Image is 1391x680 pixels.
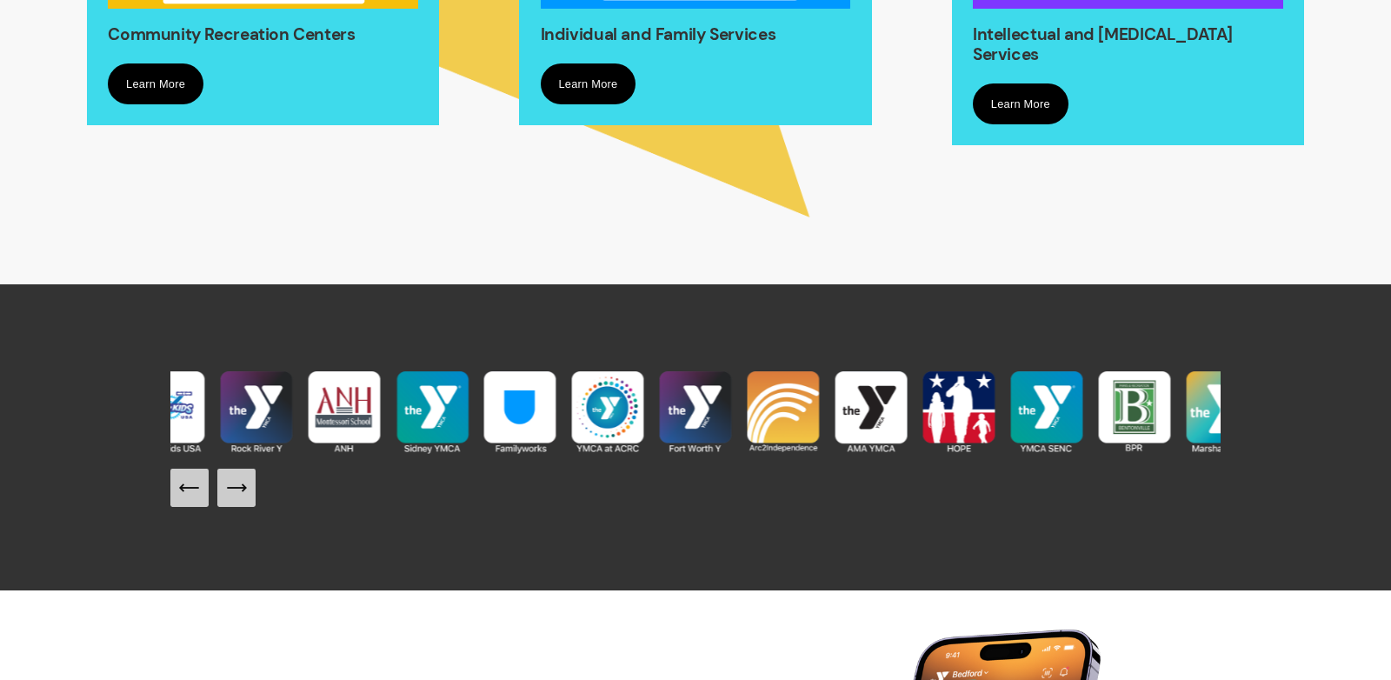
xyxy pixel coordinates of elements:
[1091,368,1179,456] img: Bentonville CC.png
[915,368,1003,456] img: HOPE.png
[1003,368,1091,456] img: YMCA SENC (1).png
[828,368,915,456] img: AMA YMCA.png
[389,368,476,456] img: Copy of Copy of AMA YMCA.png
[973,24,1283,64] h2: Intellectual and [MEDICAL_DATA] Services
[973,83,1068,124] a: Learn More
[108,63,203,104] a: Learn More
[740,368,828,456] img: Arc2Independence (1).png
[541,63,636,104] a: Learn More
[301,368,389,456] img: ANH.png
[541,24,851,44] h2: Individual and Family Services
[1179,368,1267,456] img: Marshall YMCA (1).png
[564,368,652,456] img: Copy of AMA YMCA.png
[476,368,564,456] img: Familyworks.png
[217,469,256,507] button: Next Slide
[213,368,301,456] img: Rock River Y (2).png
[108,24,418,44] h2: Community Recreation Centers
[170,469,209,507] button: Previous Slide
[652,368,740,456] img: Fort Worth Y (1).png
